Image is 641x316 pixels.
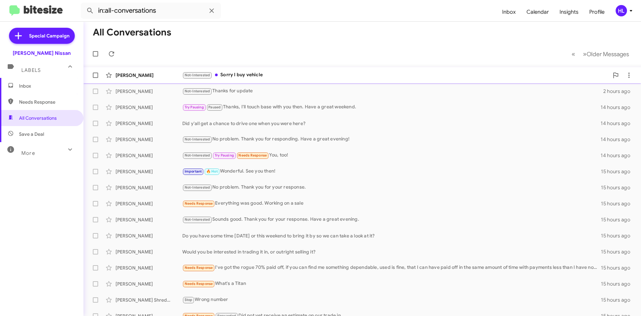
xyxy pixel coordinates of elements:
[182,200,601,207] div: Everything was good. Working on a sale
[29,32,69,39] span: Special Campaign
[9,28,75,44] a: Special Campaign
[116,216,182,223] div: [PERSON_NAME]
[185,266,213,270] span: Needs Response
[610,5,634,16] button: HL
[497,2,521,22] a: Inbox
[19,99,76,105] span: Needs Response
[185,73,210,77] span: Not-Interested
[601,265,636,271] div: 15 hours ago
[116,152,182,159] div: [PERSON_NAME]
[601,120,636,127] div: 14 hours ago
[116,120,182,127] div: [PERSON_NAME]
[601,168,636,175] div: 15 hours ago
[21,150,35,156] span: More
[182,168,601,175] div: Wonderful. See you then!
[601,184,636,191] div: 15 hours ago
[182,71,609,79] div: Sorry I buy vehicle
[182,248,601,255] div: Would you be interested in trading it in, or outright selling it?
[601,281,636,287] div: 15 hours ago
[182,264,601,272] div: I've got the rogue 70% paid off, if you can find me something dependable, used is fine, that I ca...
[21,67,41,73] span: Labels
[93,27,171,38] h1: All Conversations
[81,3,221,19] input: Search
[116,297,182,303] div: [PERSON_NAME] Shredding
[182,184,601,191] div: No problem. Thank you for your response.
[116,200,182,207] div: [PERSON_NAME]
[601,136,636,143] div: 14 hours ago
[601,104,636,111] div: 14 hours ago
[206,169,218,174] span: 🔥 Hot
[116,265,182,271] div: [PERSON_NAME]
[116,184,182,191] div: [PERSON_NAME]
[568,47,633,61] nav: Page navigation example
[19,115,57,121] span: All Conversations
[579,47,633,61] button: Next
[238,153,267,157] span: Needs Response
[185,137,210,141] span: Not-Interested
[116,248,182,255] div: [PERSON_NAME]
[185,185,210,190] span: Not-Interested
[601,248,636,255] div: 15 hours ago
[182,296,601,304] div: Wrong number
[554,2,584,22] a: Insights
[116,88,182,95] div: [PERSON_NAME]
[185,282,213,286] span: Needs Response
[116,136,182,143] div: [PERSON_NAME]
[182,216,601,223] div: Sounds good. Thank you for your response. Have a great evening.
[185,217,210,222] span: Not-Interested
[182,87,603,95] div: Thanks for update
[185,201,213,206] span: Needs Response
[185,153,210,157] span: Not-Interested
[19,131,44,137] span: Save a Deal
[601,200,636,207] div: 15 hours ago
[182,135,601,143] div: No problem. Thank you for responding. Have a great evening!
[185,105,204,109] span: Try Pausing
[182,103,601,111] div: Thanks, I'll touch base with you then. Have a great weekend.
[182,151,601,159] div: You, too!
[521,2,554,22] a: Calendar
[584,2,610,22] a: Profile
[208,105,221,109] span: Paused
[182,120,601,127] div: Did y'all get a chance to drive one when you were here?
[116,168,182,175] div: [PERSON_NAME]
[587,50,629,58] span: Older Messages
[603,88,636,95] div: 2 hours ago
[182,280,601,288] div: What's a Titan
[116,281,182,287] div: [PERSON_NAME]
[616,5,627,16] div: HL
[601,232,636,239] div: 15 hours ago
[116,232,182,239] div: [PERSON_NAME]
[583,50,587,58] span: »
[185,298,193,302] span: Stop
[19,83,76,89] span: Inbox
[601,216,636,223] div: 15 hours ago
[116,72,182,79] div: [PERSON_NAME]
[13,50,71,57] div: [PERSON_NAME] Nissan
[182,232,601,239] div: Do you have some time [DATE] or this weekend to bring it by so we can take a look at it?
[601,297,636,303] div: 15 hours ago
[116,104,182,111] div: [PERSON_NAME]
[601,152,636,159] div: 14 hours ago
[568,47,579,61] button: Previous
[185,169,202,174] span: Important
[215,153,234,157] span: Try Pausing
[572,50,575,58] span: «
[185,89,210,93] span: Not-Interested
